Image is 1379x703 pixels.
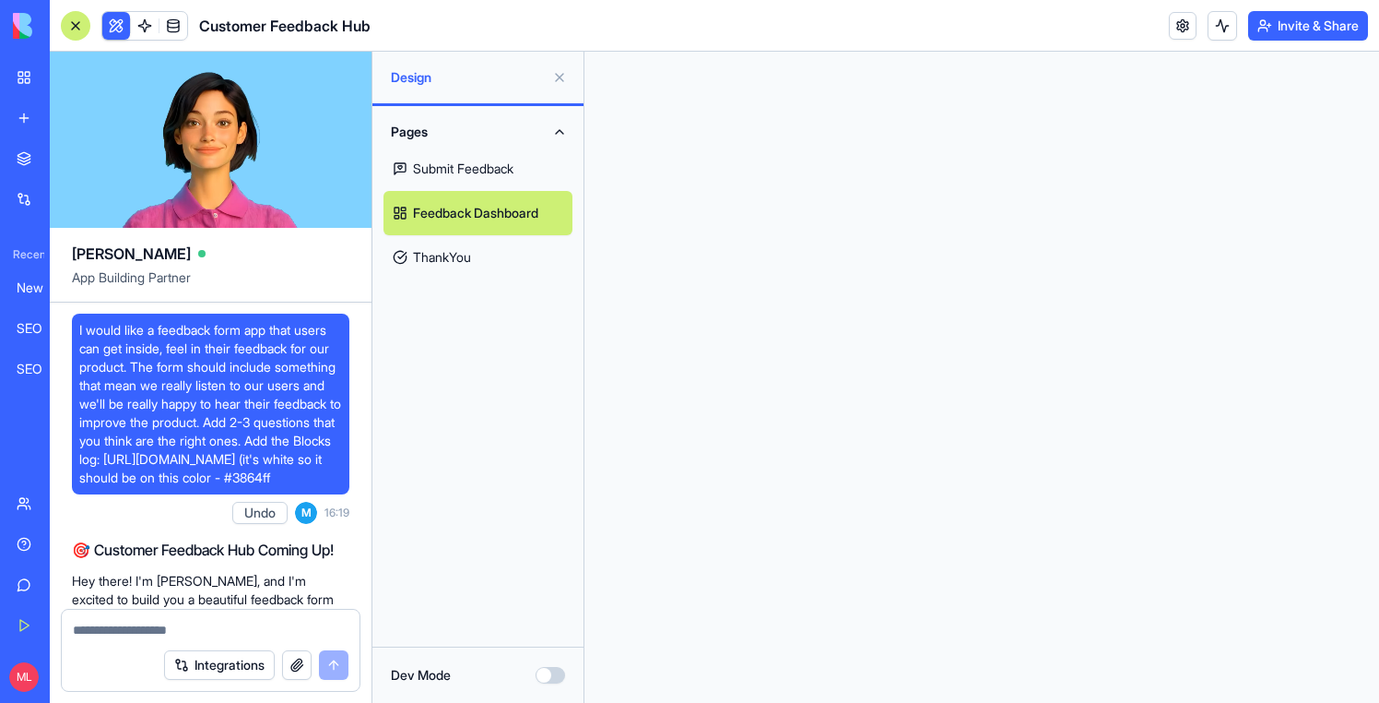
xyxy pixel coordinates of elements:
a: SEO Keyword Research Pro [6,310,79,347]
span: M [295,502,317,524]
span: ML [9,662,39,692]
a: Feedback Dashboard [383,191,572,235]
button: Invite & Share [1248,11,1368,41]
div: SEO Keyword Research Pro [17,319,68,338]
div: SEO Keyword Research Pro [17,360,68,378]
p: Hey there! I'm [PERSON_NAME], and I'm excited to build you a beautiful feedback form app that sho... [72,572,349,646]
span: Customer Feedback Hub [199,15,371,37]
div: New App [17,279,68,297]
button: Undo [232,502,288,524]
h2: 🎯 Customer Feedback Hub Coming Up! [72,539,349,561]
span: Design [391,68,545,87]
span: App Building Partner [72,268,349,302]
span: 16:19 [324,506,349,520]
span: [PERSON_NAME] [72,243,191,265]
label: Dev Mode [391,666,451,685]
span: Recent [6,247,44,262]
img: logo [13,13,127,39]
a: SEO Keyword Research Pro [6,351,79,387]
button: Pages [383,117,572,147]
span: I would like a feedback form app that users can get inside, feel in their feedback for our produc... [79,321,342,487]
a: New App [6,269,79,306]
a: Submit Feedback [383,147,572,191]
button: Integrations [164,650,275,680]
a: ThankYou [383,235,572,280]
